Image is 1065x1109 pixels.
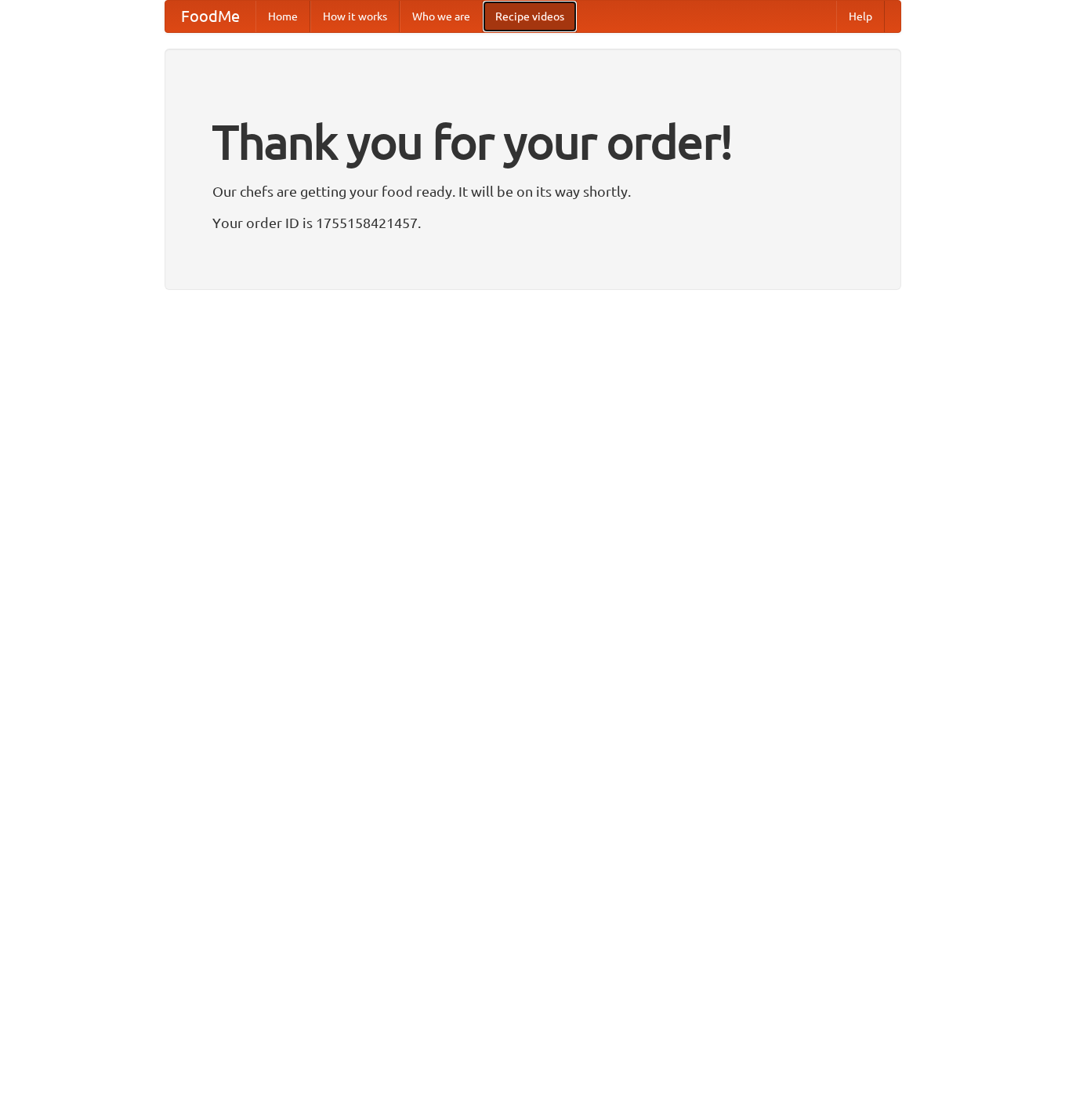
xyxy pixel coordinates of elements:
[836,1,885,32] a: Help
[483,1,577,32] a: Recipe videos
[400,1,483,32] a: Who we are
[310,1,400,32] a: How it works
[212,104,853,179] h1: Thank you for your order!
[165,1,255,32] a: FoodMe
[212,179,853,203] p: Our chefs are getting your food ready. It will be on its way shortly.
[255,1,310,32] a: Home
[212,211,853,234] p: Your order ID is 1755158421457.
